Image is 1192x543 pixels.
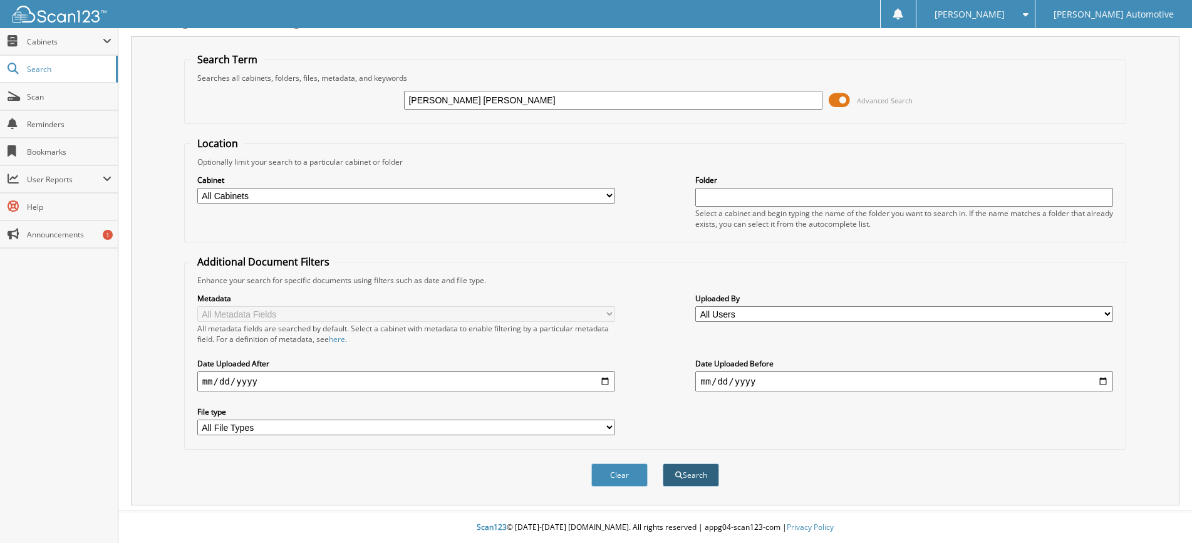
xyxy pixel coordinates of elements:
span: [PERSON_NAME] [935,11,1005,18]
span: Bookmarks [27,147,111,157]
input: start [197,371,615,391]
div: © [DATE]-[DATE] [DOMAIN_NAME]. All rights reserved | appg04-scan123-com | [118,512,1192,543]
span: Reminders [27,119,111,130]
span: [PERSON_NAME] Automotive [1054,11,1174,18]
label: File type [197,406,615,417]
legend: Additional Document Filters [191,255,336,269]
span: Scan123 [477,522,507,532]
span: Cabinets [27,36,103,47]
label: Cabinet [197,175,615,185]
button: Search [663,463,719,487]
span: User Reports [27,174,103,185]
div: Searches all cabinets, folders, files, metadata, and keywords [191,73,1120,83]
label: Date Uploaded Before [695,358,1113,369]
label: Metadata [197,293,615,304]
div: All metadata fields are searched by default. Select a cabinet with metadata to enable filtering b... [197,323,615,344]
label: Folder [695,175,1113,185]
span: Search [27,64,110,75]
label: Uploaded By [695,293,1113,304]
div: Select a cabinet and begin typing the name of the folder you want to search in. If the name match... [695,208,1113,229]
div: Optionally limit your search to a particular cabinet or folder [191,157,1120,167]
a: Privacy Policy [787,522,834,532]
a: here [329,334,345,344]
label: Date Uploaded After [197,358,615,369]
span: Advanced Search [857,96,913,105]
span: Help [27,202,111,212]
span: Announcements [27,229,111,240]
legend: Location [191,137,244,150]
iframe: Chat Widget [1129,483,1192,543]
img: scan123-logo-white.svg [13,6,106,23]
input: end [695,371,1113,391]
span: Scan [27,91,111,102]
div: Enhance your search for specific documents using filters such as date and file type. [191,275,1120,286]
button: Clear [591,463,648,487]
div: 1 [103,230,113,240]
legend: Search Term [191,53,264,66]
